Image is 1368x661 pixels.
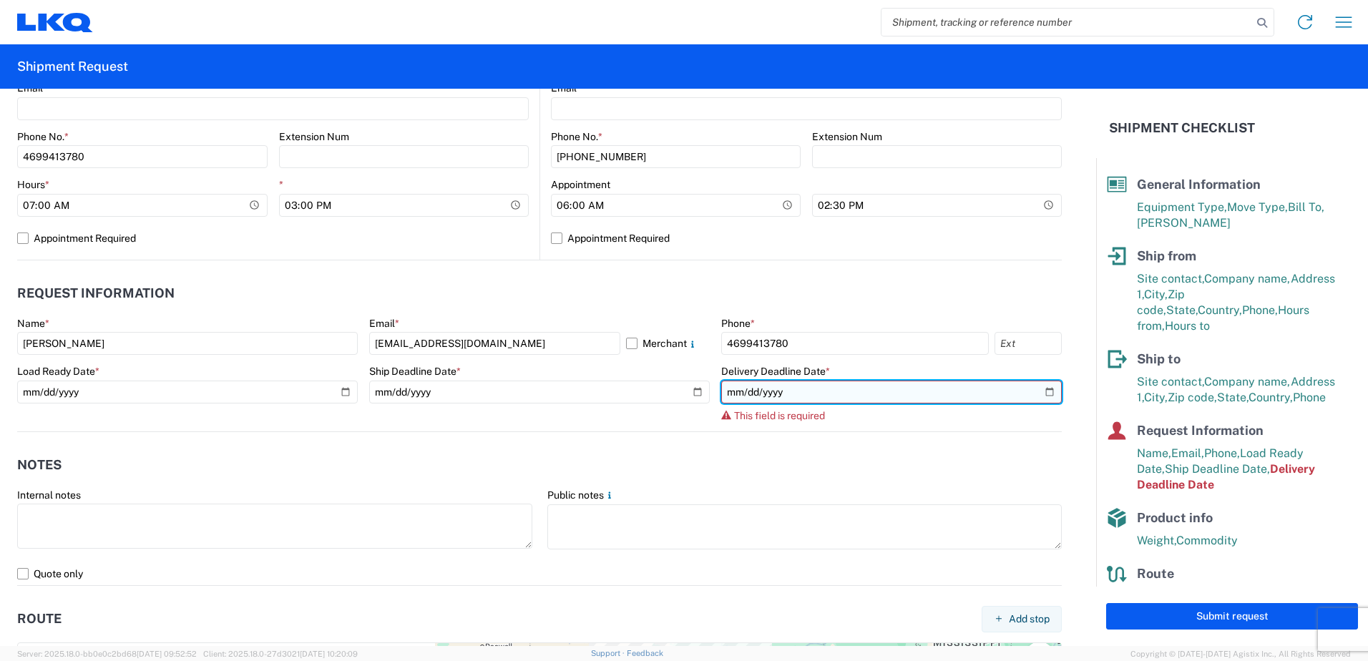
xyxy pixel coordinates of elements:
[721,317,755,330] label: Phone
[1165,462,1270,476] span: Ship Deadline Date,
[17,650,197,658] span: Server: 2025.18.0-bb0e0c2bd68
[1165,319,1210,333] span: Hours to
[1137,446,1171,460] span: Name,
[17,227,529,250] label: Appointment Required
[1137,510,1213,525] span: Product info
[547,489,615,501] label: Public notes
[626,332,710,355] label: Merchant
[300,650,358,658] span: [DATE] 10:20:09
[734,410,825,421] span: This field is required
[17,178,49,191] label: Hours
[1249,391,1293,404] span: Country,
[1176,534,1238,547] span: Commodity
[1109,119,1255,137] h2: Shipment Checklist
[1293,391,1326,404] span: Phone
[721,365,830,378] label: Delivery Deadline Date
[369,317,399,330] label: Email
[1171,446,1204,460] span: Email,
[1168,391,1217,404] span: Zip code,
[1137,248,1196,263] span: Ship from
[17,130,69,143] label: Phone No.
[995,332,1062,355] input: Ext
[812,130,882,143] label: Extension Num
[1204,446,1240,460] span: Phone,
[1217,391,1249,404] span: State,
[1009,612,1050,626] span: Add stop
[279,130,349,143] label: Extension Num
[369,365,461,378] label: Ship Deadline Date
[1137,423,1264,438] span: Request Information
[1137,351,1181,366] span: Ship to
[17,365,99,378] label: Load Ready Date
[1198,303,1242,317] span: Country,
[17,489,81,501] label: Internal notes
[591,649,627,657] a: Support
[17,458,62,472] h2: Notes
[551,227,1062,250] label: Appointment Required
[17,58,128,75] h2: Shipment Request
[1166,303,1198,317] span: State,
[1137,375,1204,388] span: Site contact,
[17,612,62,626] h2: Route
[1137,216,1231,230] span: [PERSON_NAME]
[1130,647,1351,660] span: Copyright © [DATE]-[DATE] Agistix Inc., All Rights Reserved
[1144,288,1168,301] span: City,
[982,606,1062,632] button: Add stop
[203,650,358,658] span: Client: 2025.18.0-27d3021
[881,9,1252,36] input: Shipment, tracking or reference number
[551,178,610,191] label: Appointment
[17,286,175,300] h2: Request Information
[551,130,602,143] label: Phone No.
[1137,272,1204,285] span: Site contact,
[1137,534,1176,547] span: Weight,
[1137,200,1227,214] span: Equipment Type,
[1137,177,1261,192] span: General Information
[1204,375,1291,388] span: Company name,
[17,317,49,330] label: Name
[1242,303,1278,317] span: Phone,
[137,650,197,658] span: [DATE] 09:52:52
[1106,603,1358,630] button: Submit request
[627,649,663,657] a: Feedback
[1144,391,1168,404] span: City,
[1137,566,1174,581] span: Route
[1288,200,1324,214] span: Bill To,
[17,562,1062,585] label: Quote only
[1227,200,1288,214] span: Move Type,
[1204,272,1291,285] span: Company name,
